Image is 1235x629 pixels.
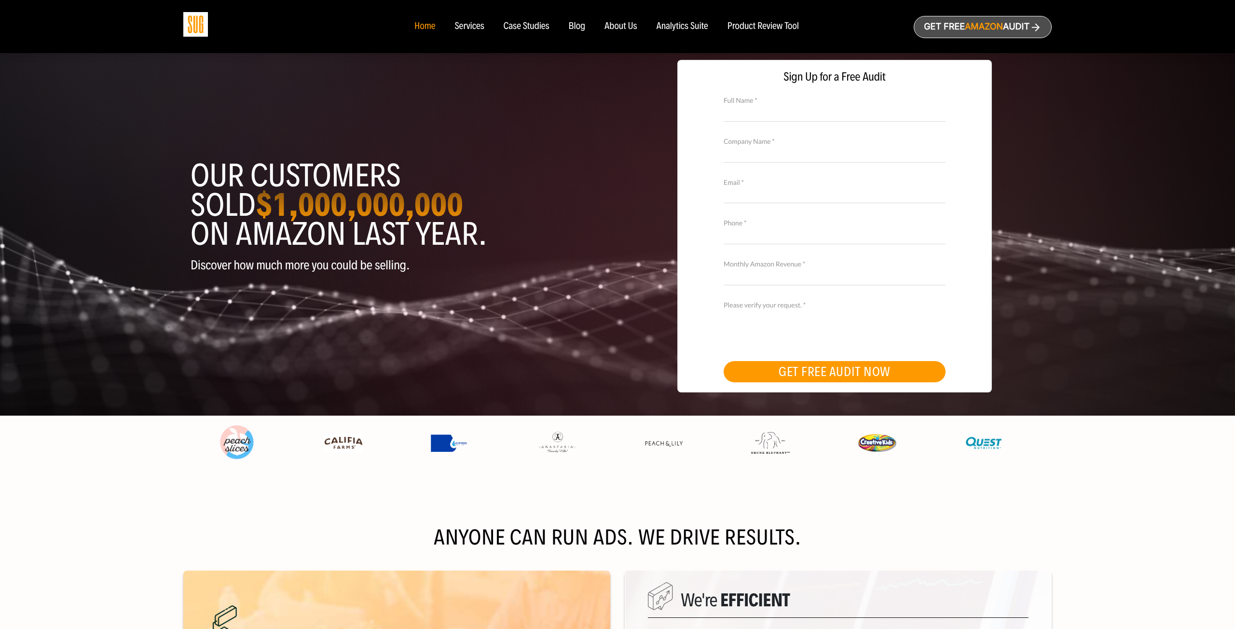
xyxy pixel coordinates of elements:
[724,186,946,203] input: Email *
[965,22,1003,32] span: Amazon
[431,434,469,452] img: Express Water
[724,95,946,106] label: Full Name *
[751,432,790,454] img: Drunk Elephant
[657,21,708,32] a: Analytics Suite
[724,104,946,121] input: Full Name *
[724,145,946,162] input: Company Name *
[724,177,946,188] label: Email *
[724,361,946,382] button: GET FREE AUDIT NOW
[537,431,576,454] img: Anastasia Beverly Hills
[183,528,1052,547] h2: Anyone can run ads. We drive results.
[724,218,946,228] label: Phone *
[858,434,896,452] img: Creative Kids
[687,70,982,84] span: Sign Up for a Free Audit
[648,582,673,610] img: We are Smart
[724,259,946,269] label: Monthly Amazon Revenue *
[724,300,946,310] label: Please verify your request. *
[727,21,799,32] a: Product Review Tool
[324,433,363,453] img: Califia Farms
[724,227,946,244] input: Contact Number *
[720,588,790,611] span: Efficient
[724,268,946,285] input: Monthly Amazon Revenue *
[191,258,610,272] p: Discover how much more you could be selling.
[569,21,586,32] a: Blog
[218,423,256,462] img: Peach Slices
[648,590,1029,618] h5: We're
[414,21,435,32] a: Home
[183,12,208,37] img: Sug
[724,309,870,347] iframe: reCAPTCHA
[256,185,463,224] strong: $1,000,000,000
[604,21,637,32] a: About Us
[724,136,946,147] label: Company Name *
[964,433,1003,453] img: Quest Nutriton
[914,16,1052,38] a: Get freeAmazonAudit
[454,21,484,32] a: Services
[645,440,683,447] img: Peach & Lily
[191,161,610,249] h1: Our customers sold on Amazon last year.
[504,21,549,32] a: Case Studies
